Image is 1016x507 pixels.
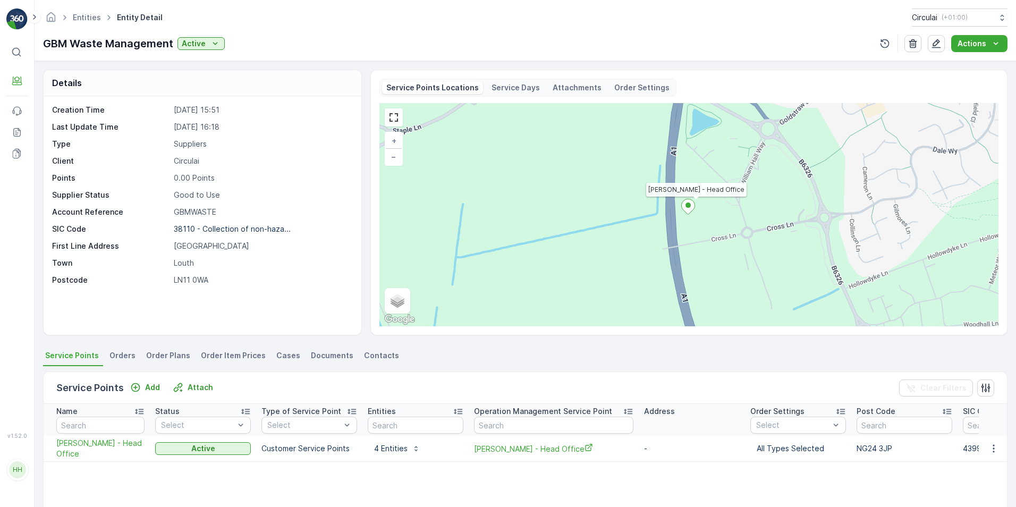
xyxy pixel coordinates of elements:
p: 38110 - Collection of non-haza... [174,224,291,233]
span: Contacts [364,350,399,361]
img: logo [6,9,28,30]
span: + [392,136,396,145]
span: Order Plans [146,350,190,361]
button: Attach [168,381,217,394]
p: Select [756,420,829,430]
div: HH [9,461,26,478]
p: Select [161,420,234,430]
input: Search [857,417,952,434]
p: Circulai [174,156,350,166]
p: NG24 3JP [857,443,952,454]
span: Entity Detail [115,12,165,23]
span: Order Item Prices [201,350,266,361]
span: Orders [109,350,136,361]
p: Details [52,77,82,89]
p: Creation Time [52,105,170,115]
span: Service Points [45,350,99,361]
p: 4 Entities [374,443,408,454]
p: Service Days [492,82,540,93]
input: Search [474,417,633,434]
p: All Types Selected [757,443,840,454]
a: View Fullscreen [386,109,402,125]
p: Attach [188,382,213,393]
p: First Line Address [52,241,170,251]
p: [GEOGRAPHIC_DATA] [174,241,350,251]
a: D J Swallow - Head Office [474,443,633,454]
p: Type of Service Point [261,406,341,417]
p: Louth [174,258,350,268]
p: Address [644,406,675,417]
button: Add [126,381,164,394]
p: Name [56,406,78,417]
p: Clear Filters [920,383,967,393]
p: SIC Code [963,406,997,417]
button: Actions [951,35,1007,52]
p: Supplier Status [52,190,170,200]
p: [DATE] 15:51 [174,105,350,115]
button: HH [6,441,28,498]
p: Status [155,406,180,417]
p: SIC Code [52,224,170,234]
p: Select [267,420,341,430]
button: Clear Filters [899,379,973,396]
img: Google [382,312,417,326]
span: Documents [311,350,353,361]
p: Last Update Time [52,122,170,132]
span: [PERSON_NAME] - Head Office [474,443,633,454]
a: Homepage [45,15,57,24]
p: Type [52,139,170,149]
p: Postcode [52,275,170,285]
p: Active [182,38,206,49]
span: Cases [276,350,300,361]
p: GBMWASTE [174,207,350,217]
p: ( +01:00 ) [942,13,968,22]
a: D J Swallow - Head Office [56,438,145,459]
span: [PERSON_NAME] - Head Office [56,438,145,459]
p: Actions [958,38,986,49]
p: Circulai [912,12,937,23]
button: 4 Entities [368,440,427,457]
a: Open this area in Google Maps (opens a new window) [382,312,417,326]
p: Good to Use [174,190,350,200]
p: [DATE] 16:18 [174,122,350,132]
p: Order Settings [614,82,670,93]
p: Active [191,443,215,454]
input: Search [368,417,463,434]
td: - [639,436,745,462]
p: Points [52,173,170,183]
span: v 1.52.0 [6,433,28,439]
a: Zoom In [386,133,402,149]
p: GBM Waste Management [43,36,173,52]
p: Client [52,156,170,166]
a: Layers [386,289,409,312]
p: Operation Management Service Point [474,406,612,417]
p: Customer Service Points [261,443,357,454]
button: Active [155,442,251,455]
p: Service Points Locations [386,82,479,93]
button: Circulai(+01:00) [912,9,1007,27]
a: Entities [73,13,101,22]
p: Post Code [857,406,895,417]
p: LN11 0WA [174,275,350,285]
p: 0.00 Points [174,173,350,183]
a: Zoom Out [386,149,402,165]
p: Order Settings [750,406,805,417]
p: Add [145,382,160,393]
p: Attachments [553,82,602,93]
span: − [391,152,396,161]
p: Entities [368,406,396,417]
button: Active [177,37,225,50]
input: Search [56,417,145,434]
p: Suppliers [174,139,350,149]
p: Account Reference [52,207,170,217]
p: Service Points [56,381,124,395]
p: Town [52,258,170,268]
